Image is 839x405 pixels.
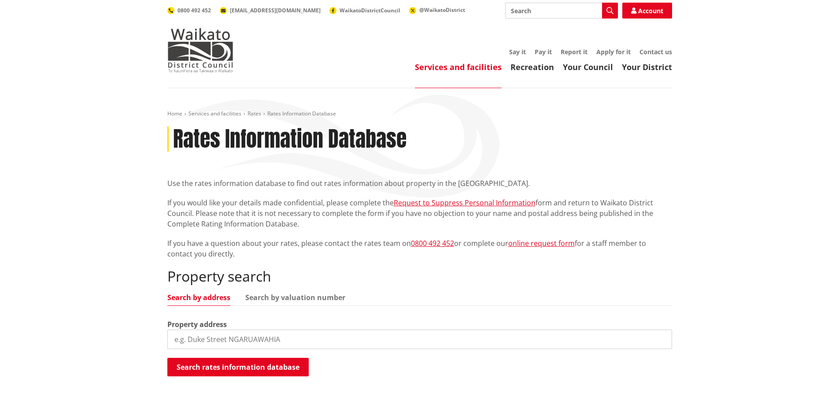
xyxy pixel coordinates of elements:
a: Rates [248,110,261,117]
a: Pay it [535,48,552,56]
label: Property address [167,319,227,330]
input: e.g. Duke Street NGARUAWAHIA [167,330,672,349]
a: Services and facilities [415,62,502,72]
h1: Rates Information Database [173,126,407,152]
a: Search by valuation number [245,294,345,301]
a: Report it [561,48,588,56]
a: Recreation [510,62,554,72]
a: online request form [508,238,575,248]
button: Search rates information database [167,358,309,376]
a: [EMAIL_ADDRESS][DOMAIN_NAME] [220,7,321,14]
a: Your District [622,62,672,72]
a: Say it [509,48,526,56]
a: WaikatoDistrictCouncil [329,7,400,14]
a: Contact us [639,48,672,56]
a: Your Council [563,62,613,72]
a: Apply for it [596,48,631,56]
h2: Property search [167,268,672,285]
a: Account [622,3,672,19]
nav: breadcrumb [167,110,672,118]
a: @WaikatoDistrict [409,6,465,14]
a: Home [167,110,182,117]
span: WaikatoDistrictCouncil [340,7,400,14]
a: 0800 492 452 [167,7,211,14]
p: If you would like your details made confidential, please complete the form and return to Waikato ... [167,197,672,229]
span: @WaikatoDistrict [419,6,465,14]
span: [EMAIL_ADDRESS][DOMAIN_NAME] [230,7,321,14]
p: Use the rates information database to find out rates information about property in the [GEOGRAPHI... [167,178,672,189]
img: Waikato District Council - Te Kaunihera aa Takiwaa o Waikato [167,28,233,72]
span: 0800 492 452 [177,7,211,14]
p: If you have a question about your rates, please contact the rates team on or complete our for a s... [167,238,672,259]
a: Services and facilities [188,110,241,117]
a: 0800 492 452 [411,238,454,248]
span: Rates Information Database [267,110,336,117]
a: Request to Suppress Personal Information [394,198,536,208]
a: Search by address [167,294,230,301]
input: Search input [505,3,618,19]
